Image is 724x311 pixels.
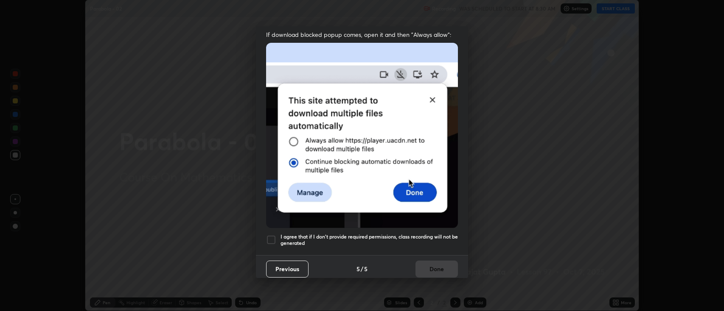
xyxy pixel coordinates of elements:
button: Previous [266,261,309,278]
h4: / [361,264,363,273]
h4: 5 [356,264,360,273]
h4: 5 [364,264,368,273]
img: downloads-permission-blocked.gif [266,43,458,228]
span: If download blocked popup comes, open it and then "Always allow": [266,31,458,39]
h5: I agree that if I don't provide required permissions, class recording will not be generated [281,233,458,247]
